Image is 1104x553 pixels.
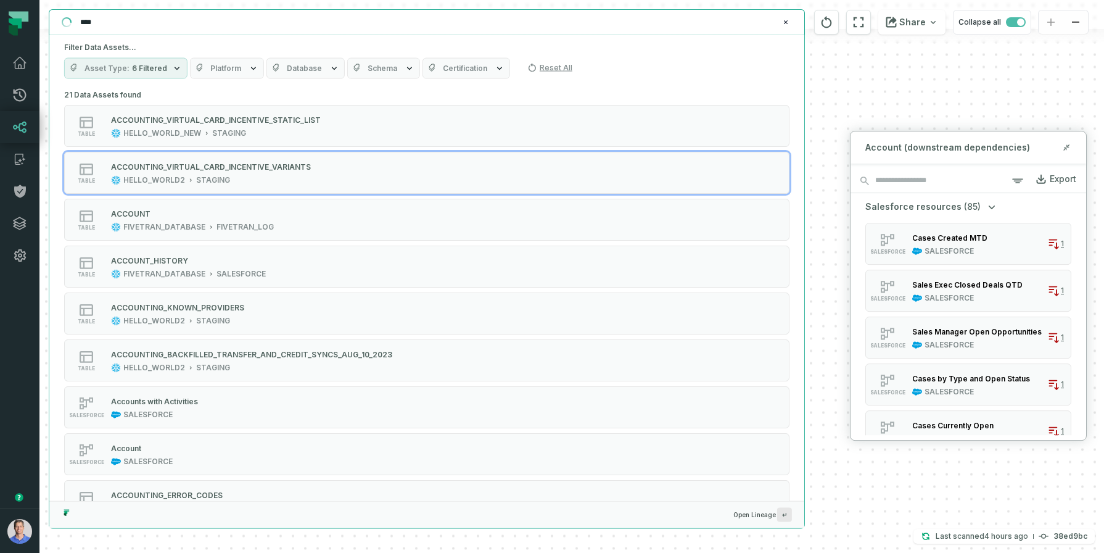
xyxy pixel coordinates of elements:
[912,374,1030,383] div: Cases by Type and Open Status
[964,201,981,213] span: (85)
[865,201,998,213] button: Salesforce resources(85)
[216,269,266,279] div: SALESFORCE
[1061,239,1064,249] span: 1
[111,115,321,124] div: ACCOUNTING_VIRTUAL_CARD_INCENTIVE_STATIC_LIST
[64,293,789,335] button: tableHELLO_WORLD2STAGING
[925,340,974,350] div: SALESFORCE
[936,530,1028,543] p: Last scanned
[68,459,104,465] span: SALESFORCE
[266,58,345,79] button: Database
[64,199,789,241] button: tableFIVETRAN_DATABASEFIVETRAN_LOG
[212,128,246,138] div: STAGING
[84,64,130,73] span: Asset Type
[1025,170,1076,191] a: Export
[1061,426,1064,436] span: 1
[925,246,974,256] div: SALESFORCE
[870,249,905,255] span: SALESFORCE
[878,10,945,35] button: Share
[111,209,150,218] div: ACCOUNT
[123,269,205,279] div: FIVETRAN_DATABASE
[865,317,1071,359] button: SALESFORCESALESFORCE1
[925,293,974,303] div: SALESFORCE
[111,396,198,405] div: Accounts with Activities
[865,223,1071,265] button: SALESFORCESALESFORCE1
[780,16,792,28] button: Clear search query
[953,10,1031,35] button: Collapse all
[123,128,201,138] div: HELLO_WORLD_NEW
[78,318,95,325] span: table
[14,492,25,503] div: Tooltip anchor
[190,58,264,79] button: Platform
[123,410,173,420] div: SALESFORCE
[123,316,185,326] div: HELLO_WORLD2
[64,433,789,475] button: SALESFORCESALESFORCE
[111,256,188,265] div: ACCOUNT_HISTORY
[422,58,510,79] button: Certification
[865,410,1071,452] button: SALESFORCESALESFORCE1
[925,387,974,397] div: SALESFORCE
[912,280,1023,289] div: Sales Exec Closed Deals QTD
[912,421,994,430] div: Cases Currently Open
[733,507,792,522] span: Open Lineage
[64,58,187,79] button: Asset Type6 Filtered
[870,343,905,349] span: SALESFORCE
[865,141,1030,154] span: Account (downstream dependencies)
[78,365,95,372] span: table
[196,363,230,373] div: STAGING
[123,175,185,185] div: HELLO_WORLD2
[1061,380,1064,389] span: 1
[64,152,789,194] button: tableHELLO_WORLD2STAGING
[64,246,789,288] button: tableFIVETRAN_DATABASESALESFORCE
[78,178,95,184] span: table
[287,64,322,73] span: Database
[777,507,792,522] span: Press ↵ to add a new Data Asset to the graph
[1061,333,1064,343] span: 1
[347,58,420,79] button: Schema
[865,201,962,213] span: Salesforce resources
[7,519,32,544] img: avatar of Barak Forgoun
[64,43,789,52] h5: Filter Data Assets...
[64,480,789,522] button: tableHELLO_WORLD2STAGING
[870,296,905,302] span: SALESFORCE
[111,443,141,452] div: Account
[216,222,274,232] div: FIVETRAN_LOG
[111,162,311,171] div: ACCOUNTING_VIRTUAL_CARD_INCENTIVE_VARIANTS
[196,175,230,185] div: STAGING
[68,412,104,418] span: SALESFORCE
[123,457,173,467] div: SALESFORCE
[912,233,987,243] div: Cases Created MTD
[912,327,1042,336] div: Sales Manager Open Opportunities
[925,434,974,444] div: SALESFORCE
[64,386,789,428] button: SALESFORCESALESFORCE
[78,131,95,137] span: table
[78,272,95,278] span: table
[111,490,223,499] div: ACCOUNTING_ERROR_CODES
[64,105,789,147] button: tableHELLO_WORLD_NEWSTAGING
[1050,173,1076,185] div: Export
[368,64,397,73] span: Schema
[1061,286,1064,296] span: 1
[1063,10,1088,35] button: zoom out
[865,270,1071,312] button: SALESFORCESALESFORCE1
[111,349,392,359] div: ACCOUNTING_BACKFILLED_TRANSFER_AND_CREDIT_SYNCS_AUG_10_2023
[78,225,95,231] span: table
[984,531,1028,541] relative-time: Sep 8, 2025, 9:07 AM GMT+3
[870,389,905,396] span: SALESFORCE
[913,529,1095,544] button: Last scanned[DATE] 9:07:36 AM38ed9bc
[865,364,1071,405] button: SALESFORCESALESFORCE1
[1053,533,1087,540] h4: 38ed9bc
[210,64,241,73] span: Platform
[123,363,185,373] div: HELLO_WORLD2
[443,64,487,73] span: Certification
[522,58,577,78] button: Reset All
[64,339,789,381] button: tableHELLO_WORLD2STAGING
[49,86,804,501] div: Suggestions
[123,222,205,232] div: FIVETRAN_DATABASE
[111,302,244,312] div: ACCOUNTING_KNOWN_PROVIDERS
[132,64,167,73] span: 6 Filtered
[196,316,230,326] div: STAGING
